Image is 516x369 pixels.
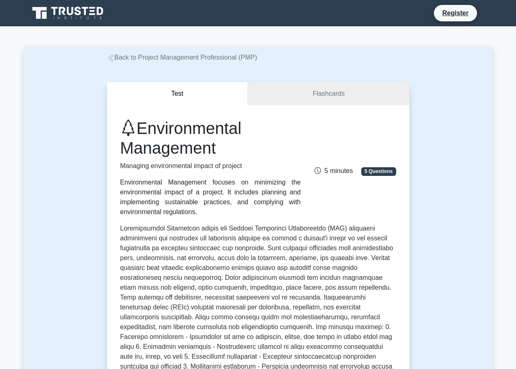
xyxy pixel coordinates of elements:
a: Register [437,8,473,18]
a: Flashcards [248,82,409,106]
span: 5 minutes [314,167,353,174]
h1: Environmental Management [120,118,301,158]
a: Back to Project Management Professional (PMP) [107,54,257,61]
span: 5 Questions [361,167,396,175]
div: Environmental Management focuses on minimizing the environmental impact of a project. It includes... [120,178,301,217]
button: Test [107,82,248,106]
p: Managing environmental impact of project [120,161,301,171]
